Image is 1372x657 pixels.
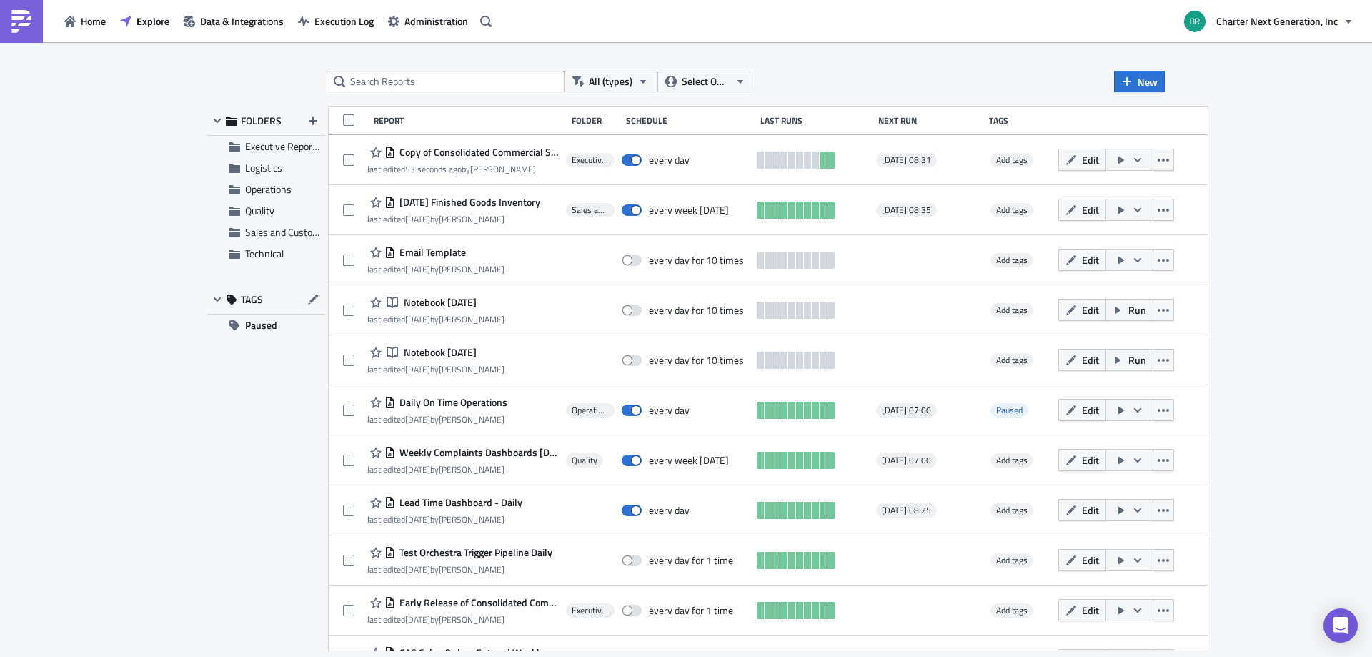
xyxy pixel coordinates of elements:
[878,115,981,126] div: Next Run
[1082,453,1099,468] span: Edit
[329,71,565,92] input: Search Reports
[649,454,729,467] div: every week on Monday
[990,553,1033,568] span: Add tags
[996,503,1028,517] span: Add tags
[405,262,430,276] time: 2025-07-03T18:39:22Z
[396,196,540,209] span: Monday Finished Goods Inventory
[996,453,1028,467] span: Add tags
[1082,402,1099,418] span: Edit
[572,154,608,166] span: Executive Reporting
[649,354,744,367] div: every day for 10 times
[1216,14,1338,29] span: Charter Next Generation, Inc
[405,513,430,526] time: 2025-02-18T14:28:44Z
[367,464,560,475] div: last edited by [PERSON_NAME]
[882,204,931,216] span: [DATE] 08:35
[1058,549,1106,571] button: Edit
[245,246,284,261] span: Technical
[291,10,381,32] button: Execution Log
[367,614,560,625] div: last edited by [PERSON_NAME]
[1082,553,1099,568] span: Edit
[572,605,608,616] span: Executive Reporting
[245,139,329,154] span: Executive Reporting
[990,353,1033,367] span: Add tags
[996,253,1028,267] span: Add tags
[1058,449,1106,471] button: Edit
[396,596,560,609] span: Early Release of Consolidated Commercial Summary - Daily
[649,604,733,617] div: every day for 1 time
[1138,74,1158,89] span: New
[367,414,507,425] div: last edited by [PERSON_NAME]
[405,413,430,426] time: 2025-06-24T12:42:58Z
[682,74,730,89] span: Select Owner
[996,603,1028,617] span: Add tags
[996,353,1028,367] span: Add tags
[990,453,1033,468] span: Add tags
[396,246,466,259] span: Email Template
[1183,9,1207,34] img: Avatar
[241,114,282,127] span: FOLDERS
[996,153,1028,167] span: Add tags
[207,315,325,336] button: Paused
[649,554,733,567] div: every day for 1 time
[81,14,106,29] span: Home
[367,164,560,174] div: last edited by [PERSON_NAME]
[400,346,477,359] span: Notebook 2025-05-30
[649,204,729,217] div: every week on Monday
[400,296,477,309] span: Notebook 2025-05-30
[405,463,430,476] time: 2025-07-07T19:40:26Z
[572,115,620,126] div: Folder
[1058,199,1106,221] button: Edit
[405,162,462,176] time: 2025-08-21T13:37:02Z
[245,315,277,336] span: Paused
[1105,299,1153,321] button: Run
[381,10,475,32] button: Administration
[1082,302,1099,317] span: Edit
[405,212,430,226] time: 2025-07-03T18:40:59Z
[1323,608,1358,643] div: Open Intercom Messenger
[200,14,284,29] span: Data & Integrations
[367,264,504,275] div: last edited by [PERSON_NAME]
[1058,399,1106,421] button: Edit
[367,364,504,375] div: last edited by [PERSON_NAME]
[1175,6,1361,37] button: Charter Next Generation, Inc
[113,10,177,32] button: Explore
[374,115,564,126] div: Report
[990,503,1033,518] span: Add tags
[245,224,370,239] span: Sales and Customer Accounts
[990,403,1028,418] span: Paused
[1058,349,1106,371] button: Edit
[1128,302,1146,317] span: Run
[1058,599,1106,621] button: Edit
[657,71,750,92] button: Select Owner
[1058,499,1106,521] button: Edit
[396,496,522,509] span: Lead Time Dashboard - Daily
[882,505,931,516] span: [DATE] 08:25
[405,312,430,326] time: 2025-05-30T19:53:16Z
[396,146,560,159] span: Copy of Consolidated Commercial Summary - Daily
[367,514,522,525] div: last edited by [PERSON_NAME]
[405,563,430,576] time: 2025-02-03T19:44:52Z
[1114,71,1165,92] button: New
[367,564,552,575] div: last edited by [PERSON_NAME]
[626,115,753,126] div: Schedule
[1058,249,1106,271] button: Edit
[57,10,113,32] button: Home
[1105,349,1153,371] button: Run
[1082,352,1099,367] span: Edit
[649,154,690,167] div: every day
[572,405,608,416] span: Operations
[649,504,690,517] div: every day
[1082,152,1099,167] span: Edit
[990,603,1033,618] span: Add tags
[245,182,292,197] span: Operations
[396,396,507,409] span: Daily On Time Operations
[996,303,1028,317] span: Add tags
[990,253,1033,267] span: Add tags
[177,10,291,32] button: Data & Integrations
[996,403,1023,417] span: Paused
[404,14,468,29] span: Administration
[990,203,1033,217] span: Add tags
[396,446,560,459] span: Weekly Complaints Dashboards Monday AM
